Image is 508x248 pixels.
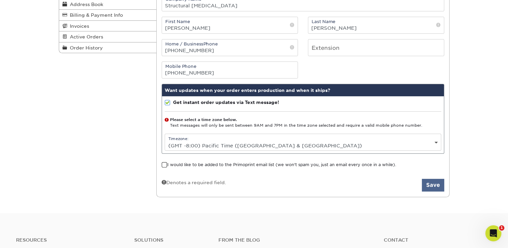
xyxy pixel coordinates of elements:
[173,100,279,105] strong: Get instant order updates via Text message!
[67,23,89,29] span: Invoices
[162,179,226,186] div: Denotes a required field.
[218,237,366,243] h4: From the Blog
[16,237,124,243] h4: Resources
[67,12,123,18] span: Billing & Payment Info
[67,2,103,7] span: Address Book
[384,237,492,243] a: Contact
[59,21,157,31] a: Invoices
[165,117,441,129] div: Text messages will only be sent between 9AM and 7PM in the time zone selected and require a valid...
[59,10,157,20] a: Billing & Payment Info
[59,42,157,53] a: Order History
[162,84,444,96] div: Want updates when your order enters production and when it ships?
[485,225,501,241] iframe: Intercom live chat
[162,162,396,168] label: I would like to be added to the Primoprint email list (we won't spam you, just an email every onc...
[499,225,504,231] span: 1
[67,34,103,39] span: Active Orders
[134,237,209,243] h4: Solutions
[422,179,444,192] button: Save
[67,45,103,50] span: Order History
[2,228,57,246] iframe: Google Customer Reviews
[170,117,237,122] strong: Please select a time zone below.
[59,31,157,42] a: Active Orders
